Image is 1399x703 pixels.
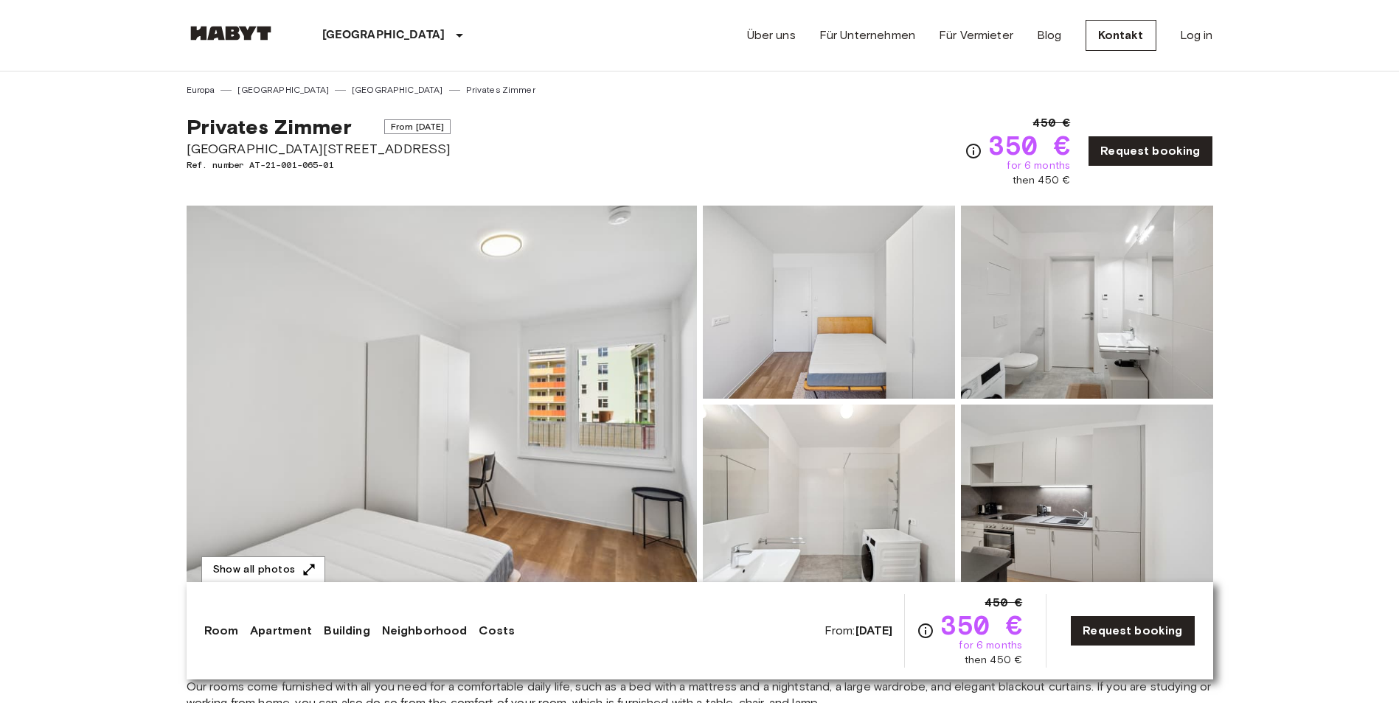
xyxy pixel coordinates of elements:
span: [GEOGRAPHIC_DATA][STREET_ADDRESS] [187,139,451,158]
a: Request booking [1070,615,1195,646]
a: Costs [479,622,515,640]
a: Für Vermieter [939,27,1013,44]
img: Habyt [187,26,275,41]
span: 450 € [1032,114,1070,132]
img: Picture of unit AT-21-001-065-01 [961,206,1213,399]
a: Blog [1037,27,1062,44]
span: 350 € [988,132,1070,158]
a: [GEOGRAPHIC_DATA] [237,83,329,97]
svg: Check cost overview for full price breakdown. Please note that discounts apply to new joiners onl... [917,622,934,640]
span: then 450 € [965,653,1023,668]
img: Marketing picture of unit AT-21-001-065-01 [187,206,697,598]
span: Privates Zimmer [187,114,352,139]
img: Picture of unit AT-21-001-065-01 [961,405,1213,598]
a: Privates Zimmer [466,83,535,97]
img: Picture of unit AT-21-001-065-01 [703,206,955,399]
a: Building [324,622,369,640]
a: Für Unternehmen [819,27,915,44]
span: From: [825,623,893,639]
span: Ref. number AT-21-001-065-01 [187,158,451,172]
p: [GEOGRAPHIC_DATA] [322,27,445,44]
span: 350 € [940,612,1022,638]
b: [DATE] [855,623,893,637]
a: Über uns [747,27,796,44]
span: for 6 months [959,638,1022,653]
a: Apartment [250,622,312,640]
a: Request booking [1088,136,1212,167]
span: for 6 months [1007,158,1070,173]
span: From [DATE] [384,119,451,134]
a: Neighborhood [382,622,468,640]
svg: Check cost overview for full price breakdown. Please note that discounts apply to new joiners onl... [965,142,982,160]
a: [GEOGRAPHIC_DATA] [352,83,443,97]
a: Kontakt [1086,20,1156,51]
a: Room [204,622,239,640]
a: Log in [1180,27,1213,44]
span: 450 € [985,594,1022,612]
span: then 450 € [1013,173,1071,188]
img: Picture of unit AT-21-001-065-01 [703,405,955,598]
a: Europa [187,83,215,97]
button: Show all photos [201,556,325,584]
